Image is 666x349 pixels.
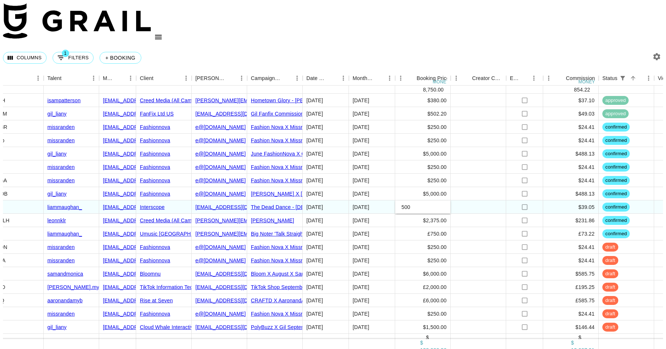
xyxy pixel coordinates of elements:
div: Campaign (Type) [247,71,303,86]
span: draft [602,283,618,290]
a: [EMAIL_ADDRESS][DOMAIN_NAME] [103,244,192,250]
div: Campaign (Type) [251,71,281,86]
div: Manager [99,71,136,86]
a: [EMAIL_ADDRESS][DOMAIN_NAME] [195,284,285,290]
a: TikTok Information Technologies UK Limited [140,284,243,290]
button: Show filters [618,73,628,83]
a: e@[DOMAIN_NAME] [195,311,246,317]
a: [EMAIL_ADDRESS][DOMAIN_NAME] [103,271,192,277]
div: $24.41 [543,134,599,147]
div: 11/03/2025 [306,137,323,144]
span: draft [602,270,618,277]
a: [PERSON_NAME][EMAIL_ADDRESS][DOMAIN_NAME] [195,97,328,103]
span: confirmed [602,190,630,197]
div: $24.41 [543,240,599,254]
div: $ [420,339,447,346]
a: Fashion Nova X Missranden [251,311,317,317]
a: Fashionnova [140,164,170,170]
div: $24.41 [543,120,599,134]
span: draft [602,297,618,304]
div: Sep '25 [353,190,369,197]
div: $1,500.00 [395,320,451,334]
button: Menu [236,73,247,84]
div: £2,000.00 [395,280,451,294]
a: Fashionnova [140,244,170,250]
div: 02/09/2025 [306,110,323,117]
div: 02/09/2025 [306,230,323,237]
button: Sort [374,73,384,83]
a: Fashionnova [140,311,170,317]
span: confirmed [602,203,630,210]
a: [PERSON_NAME] [251,217,294,223]
a: Cloud Whale Interactive Technology LLC [140,324,235,330]
a: [EMAIL_ADDRESS][DOMAIN_NAME] [103,311,192,317]
a: e@[DOMAIN_NAME] [195,191,246,197]
a: [EMAIL_ADDRESS][DOMAIN_NAME] [103,111,192,117]
a: Rise at Seven [140,298,173,303]
a: e@[DOMAIN_NAME] [195,244,246,250]
a: [EMAIL_ADDRESS][DOMAIN_NAME] [195,204,285,210]
div: Commission [566,71,595,86]
a: Fashion Nova X Missranden [251,177,317,183]
div: $24.41 [543,307,599,320]
div: $49.03 [543,107,599,120]
div: money [578,80,595,84]
div: Status [602,71,618,86]
div: 19/08/2025 [306,323,323,331]
div: 11/03/2025 [306,257,323,264]
a: missranden [47,137,75,143]
div: $250.00 [395,160,451,174]
a: Fashion Nova X Missranden [251,257,317,263]
a: [EMAIL_ADDRESS][DOMAIN_NAME] [195,298,285,303]
a: [EMAIL_ADDRESS][DOMAIN_NAME] [195,111,285,117]
a: FanFix Ltd US [140,111,174,117]
a: Bloom X August X Samandmonica [251,271,332,277]
button: + Booking [100,52,141,64]
a: [EMAIL_ADDRESS][DOMAIN_NAME] [103,231,192,237]
a: samandmonica [47,271,83,277]
div: Sep '25 [353,203,369,211]
button: open drawer [151,30,166,44]
div: 02/06/2025 [306,190,323,197]
div: 31/07/2025 [306,270,323,277]
a: [EMAIL_ADDRESS][DOMAIN_NAME] [103,164,192,170]
div: money [433,80,450,84]
div: Client [136,71,192,86]
button: Sort [406,73,417,83]
span: draft [602,310,618,317]
a: Interscope [140,204,165,210]
div: £6,000.00 [395,294,451,307]
div: $5,000.00 [395,147,451,160]
a: leonnklr [47,217,66,223]
a: [EMAIL_ADDRESS][DOMAIN_NAME] [103,124,192,130]
button: Sort [115,73,125,83]
span: confirmed [602,150,630,157]
div: Month Due [349,71,395,86]
div: $24.41 [543,254,599,267]
div: Sep '25 [353,297,369,304]
div: $37.10 [543,94,599,107]
div: $250.00 [395,120,451,134]
div: $2,375.00 [395,214,451,227]
div: Sep '25 [353,270,369,277]
button: Menu [88,73,99,84]
a: [EMAIL_ADDRESS][DOMAIN_NAME] [195,271,285,277]
button: Sort [226,73,236,83]
div: 11/03/2025 [306,310,323,318]
span: draft [602,323,618,330]
a: e@[DOMAIN_NAME] [195,124,246,130]
a: gil_liany [47,324,67,330]
div: 04/09/2025 [306,217,323,224]
div: Talent [44,71,99,86]
div: Date Created [303,71,349,86]
div: $488.13 [543,187,599,200]
a: [EMAIL_ADDRESS][DOMAIN_NAME] [103,217,192,223]
a: missranden [47,244,75,250]
button: Sort [154,73,164,83]
div: $24.41 [543,160,599,174]
a: e@[DOMAIN_NAME] [195,257,246,263]
span: confirmed [602,123,630,130]
div: Booking Price [417,71,449,86]
button: Menu [33,73,44,84]
a: isampatterson [47,97,81,103]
